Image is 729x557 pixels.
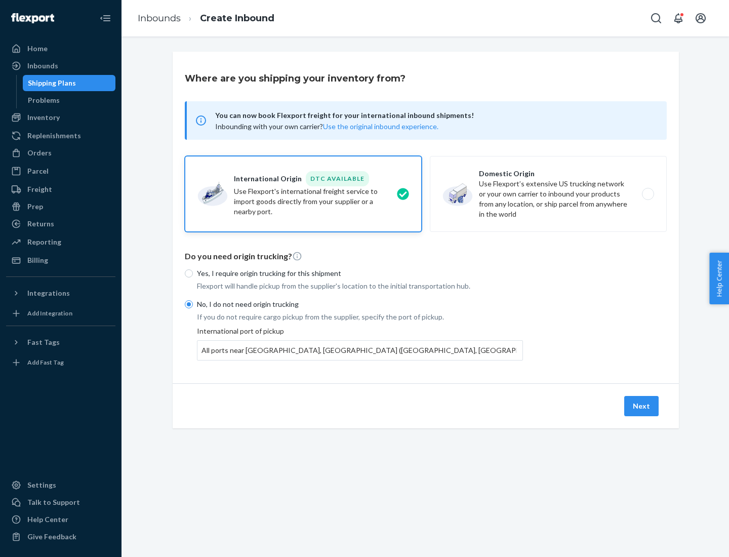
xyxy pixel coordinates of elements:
[6,58,115,74] a: Inbounds
[27,131,81,141] div: Replenishments
[27,358,64,367] div: Add Fast Tag
[23,75,116,91] a: Shipping Plans
[197,299,523,309] p: No, I do not need origin trucking
[27,337,60,347] div: Fast Tags
[6,285,115,301] button: Integrations
[27,202,43,212] div: Prep
[215,109,655,122] span: You can now book Flexport freight for your international inbound shipments!
[130,4,282,33] ol: breadcrumbs
[27,288,70,298] div: Integrations
[6,305,115,322] a: Add Integration
[27,61,58,71] div: Inbounds
[6,477,115,493] a: Settings
[27,184,52,194] div: Freight
[197,281,523,291] p: Flexport will handle pickup from the supplier's location to the initial transportation hub.
[6,145,115,161] a: Orders
[197,268,523,278] p: Yes, I require origin trucking for this shipment
[23,92,116,108] a: Problems
[323,122,438,132] button: Use the original inbound experience.
[27,44,48,54] div: Home
[27,237,61,247] div: Reporting
[6,109,115,126] a: Inventory
[646,8,666,28] button: Open Search Box
[624,396,659,416] button: Next
[6,494,115,510] a: Talk to Support
[215,122,438,131] span: Inbounding with your own carrier?
[28,78,76,88] div: Shipping Plans
[27,532,76,542] div: Give Feedback
[27,514,68,525] div: Help Center
[27,112,60,123] div: Inventory
[6,511,115,528] a: Help Center
[6,334,115,350] button: Fast Tags
[6,354,115,371] a: Add Fast Tag
[197,326,523,361] div: International port of pickup
[27,219,54,229] div: Returns
[27,309,72,317] div: Add Integration
[6,198,115,215] a: Prep
[6,529,115,545] button: Give Feedback
[6,252,115,268] a: Billing
[27,255,48,265] div: Billing
[6,181,115,197] a: Freight
[95,8,115,28] button: Close Navigation
[27,480,56,490] div: Settings
[138,13,181,24] a: Inbounds
[6,128,115,144] a: Replenishments
[185,300,193,308] input: No, I do not need origin trucking
[185,72,406,85] h3: Where are you shipping your inventory from?
[709,253,729,304] button: Help Center
[691,8,711,28] button: Open account menu
[197,312,523,322] p: If you do not require cargo pickup from the supplier, specify the port of pickup.
[200,13,274,24] a: Create Inbound
[28,95,60,105] div: Problems
[27,497,80,507] div: Talk to Support
[27,166,49,176] div: Parcel
[185,269,193,277] input: Yes, I require origin trucking for this shipment
[11,13,54,23] img: Flexport logo
[6,163,115,179] a: Parcel
[185,251,667,262] p: Do you need origin trucking?
[6,234,115,250] a: Reporting
[6,216,115,232] a: Returns
[668,8,688,28] button: Open notifications
[27,148,52,158] div: Orders
[6,41,115,57] a: Home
